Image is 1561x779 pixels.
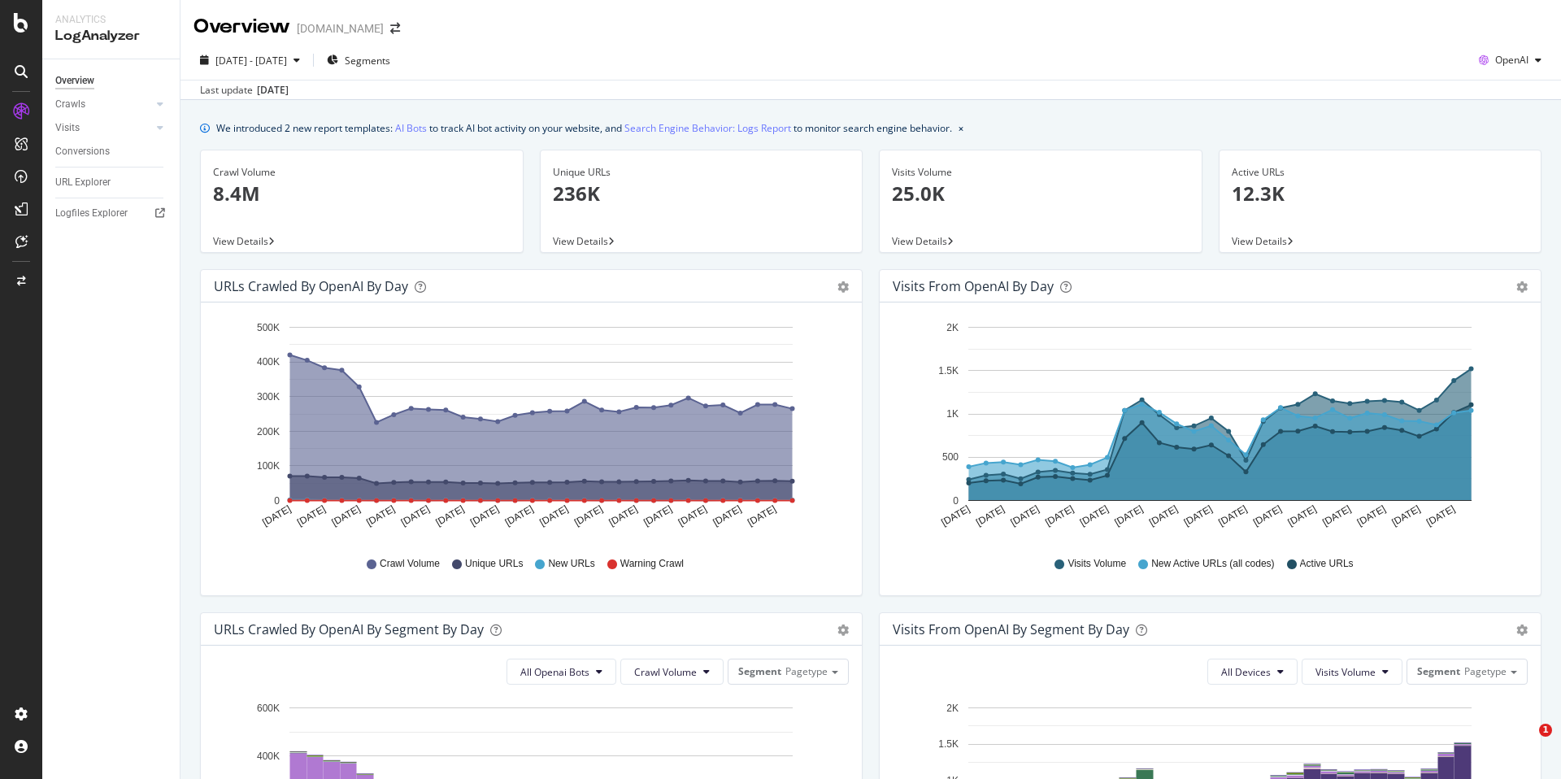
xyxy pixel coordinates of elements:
[620,557,684,571] span: Warning Crawl
[1221,665,1271,679] span: All Devices
[193,13,290,41] div: Overview
[1078,503,1111,529] text: [DATE]
[624,120,791,137] a: Search Engine Behavior: Logs Report
[1516,281,1528,293] div: gear
[641,503,674,529] text: [DATE]
[537,503,570,529] text: [DATE]
[1043,503,1076,529] text: [DATE]
[55,143,110,160] div: Conversions
[274,495,280,507] text: 0
[55,174,168,191] a: URL Explorer
[55,72,168,89] a: Overview
[548,557,594,571] span: New URLs
[214,621,484,638] div: URLs Crawled by OpenAI By Segment By Day
[213,165,511,180] div: Crawl Volume
[634,665,697,679] span: Crawl Volume
[257,357,280,368] text: 400K
[1232,180,1529,207] p: 12.3K
[1389,503,1422,529] text: [DATE]
[55,205,128,222] div: Logfiles Explorer
[946,408,959,420] text: 1K
[974,503,1007,529] text: [DATE]
[746,503,778,529] text: [DATE]
[553,234,608,248] span: View Details
[553,180,850,207] p: 236K
[55,13,167,27] div: Analytics
[1516,625,1528,636] div: gear
[893,621,1129,638] div: Visits from OpenAI By Segment By Day
[1320,503,1353,529] text: [DATE]
[1424,503,1457,529] text: [DATE]
[55,27,167,46] div: LogAnalyzer
[954,116,967,140] button: close banner
[946,703,959,714] text: 2K
[1147,503,1180,529] text: [DATE]
[1232,234,1287,248] span: View Details
[193,47,307,73] button: [DATE] - [DATE]
[200,120,1541,137] div: info banner
[785,664,828,678] span: Pagetype
[892,234,947,248] span: View Details
[938,738,959,750] text: 1.5K
[55,174,111,191] div: URL Explorer
[216,120,952,137] div: We introduced 2 new report templates: to track AI bot activity on your website, and to monitor se...
[1216,503,1249,529] text: [DATE]
[1112,503,1145,529] text: [DATE]
[257,703,280,714] text: 600K
[200,83,289,98] div: Last update
[364,503,397,529] text: [DATE]
[257,391,280,403] text: 300K
[320,47,397,73] button: Segments
[1207,659,1298,685] button: All Devices
[55,120,80,137] div: Visits
[55,72,94,89] div: Overview
[1182,503,1215,529] text: [DATE]
[257,426,280,437] text: 200K
[214,278,408,294] div: URLs Crawled by OpenAI by day
[893,316,1522,542] div: A chart.
[433,503,466,529] text: [DATE]
[738,664,781,678] span: Segment
[1300,557,1354,571] span: Active URLs
[1417,664,1460,678] span: Segment
[297,20,384,37] div: [DOMAIN_NAME]
[295,503,328,529] text: [DATE]
[55,120,152,137] a: Visits
[1067,557,1126,571] span: Visits Volume
[1151,557,1274,571] span: New Active URLs (all codes)
[395,120,427,137] a: AI Bots
[257,83,289,98] div: [DATE]
[1495,53,1528,67] span: OpenAI
[215,54,287,67] span: [DATE] - [DATE]
[953,495,959,507] text: 0
[892,180,1189,207] p: 25.0K
[946,322,959,333] text: 2K
[55,205,168,222] a: Logfiles Explorer
[465,557,523,571] span: Unique URLs
[468,503,501,529] text: [DATE]
[55,143,168,160] a: Conversions
[837,281,849,293] div: gear
[330,503,363,529] text: [DATE]
[1315,665,1376,679] span: Visits Volume
[213,234,268,248] span: View Details
[711,503,743,529] text: [DATE]
[1302,659,1402,685] button: Visits Volume
[520,665,589,679] span: All Openai Bots
[892,165,1189,180] div: Visits Volume
[503,503,536,529] text: [DATE]
[55,96,85,113] div: Crawls
[380,557,440,571] span: Crawl Volume
[507,659,616,685] button: All Openai Bots
[257,460,280,472] text: 100K
[214,316,843,542] svg: A chart.
[938,365,959,376] text: 1.5K
[1286,503,1319,529] text: [DATE]
[257,322,280,333] text: 500K
[1009,503,1041,529] text: [DATE]
[390,23,400,34] div: arrow-right-arrow-left
[1506,724,1545,763] iframe: Intercom live chat
[620,659,724,685] button: Crawl Volume
[257,751,280,762] text: 400K
[399,503,432,529] text: [DATE]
